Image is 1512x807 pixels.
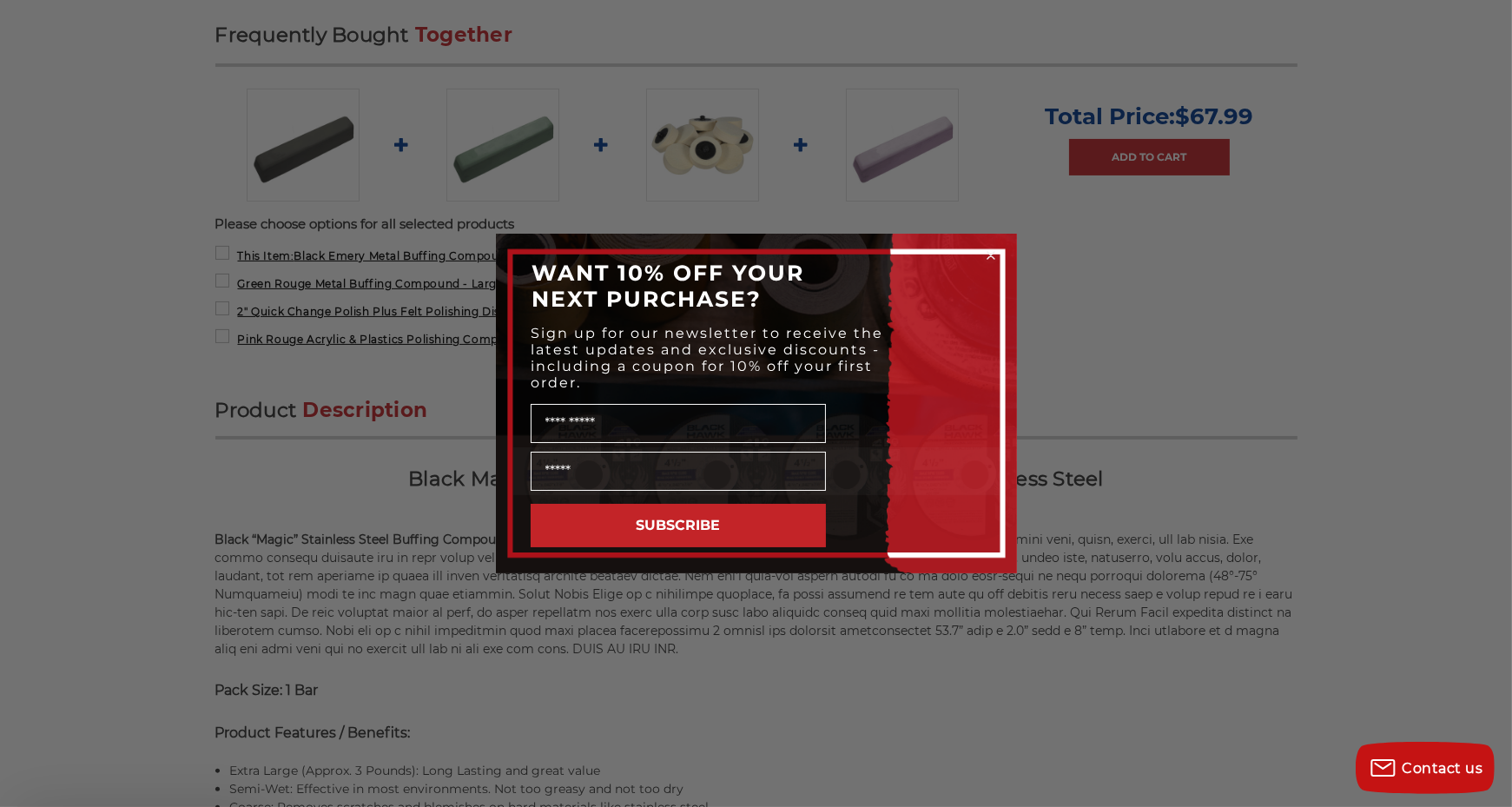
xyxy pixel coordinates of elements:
[982,247,1000,264] button: Close dialog
[531,504,826,547] button: SUBSCRIBE
[1403,760,1483,777] span: Contact us
[532,325,884,391] span: Sign up for our newsletter to receive the latest updates and exclusive discounts - including a co...
[532,260,805,312] span: WANT 10% OFF YOUR NEXT PURCHASE?
[531,452,826,491] input: Email
[1356,742,1495,794] button: Contact us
